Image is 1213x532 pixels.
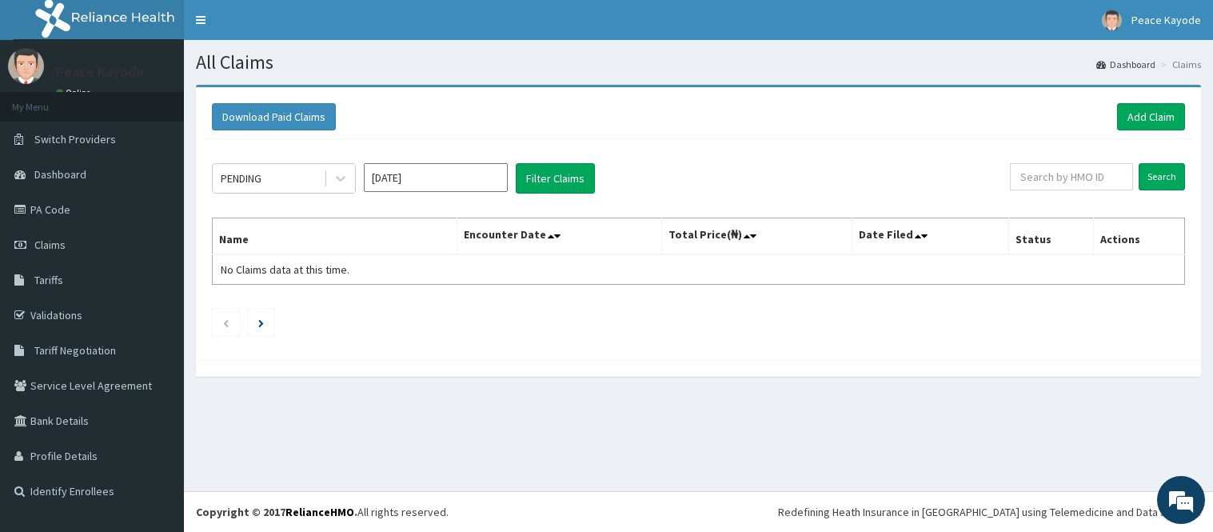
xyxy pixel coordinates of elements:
th: Status [1008,218,1093,255]
span: Claims [34,238,66,252]
button: Filter Claims [516,163,595,194]
img: User Image [8,48,44,84]
p: Peace Kayode [56,65,144,79]
a: Next page [258,315,264,330]
span: Tariffs [34,273,63,287]
a: Add Claim [1117,103,1185,130]
strong: Copyright © 2017 . [196,505,357,519]
input: Select Month and Year [364,163,508,192]
input: Search by HMO ID [1010,163,1133,190]
a: RelianceHMO [285,505,354,519]
th: Encounter Date [457,218,662,255]
th: Actions [1093,218,1184,255]
a: Online [56,87,94,98]
button: Download Paid Claims [212,103,336,130]
span: Peace Kayode [1131,13,1201,27]
a: Dashboard [1096,58,1155,71]
div: Redefining Heath Insurance in [GEOGRAPHIC_DATA] using Telemedicine and Data Science! [778,504,1201,520]
th: Name [213,218,457,255]
input: Search [1139,163,1185,190]
th: Date Filed [852,218,1008,255]
li: Claims [1157,58,1201,71]
div: PENDING [221,170,261,186]
span: Dashboard [34,167,86,182]
h1: All Claims [196,52,1201,73]
a: Previous page [222,315,229,330]
footer: All rights reserved. [184,491,1213,532]
span: Tariff Negotiation [34,343,116,358]
span: Switch Providers [34,132,116,146]
span: No Claims data at this time. [221,262,349,277]
img: User Image [1102,10,1122,30]
th: Total Price(₦) [662,218,852,255]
